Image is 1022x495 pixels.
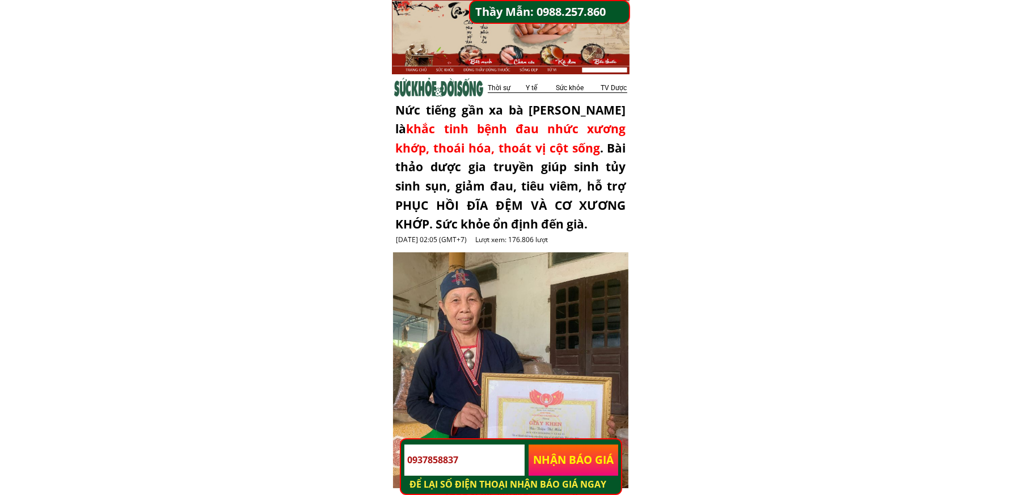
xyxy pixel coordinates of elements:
[396,121,626,156] span: khắc tinh bệnh đau nhức xương khớp, thoái hóa, thoát vị cột sống
[475,3,623,21] a: Thầy Mẫn: 0988.257.860
[396,140,626,232] span: . Bài thảo dược gia truyền giúp sinh tủy sinh sụn, giảm đau, tiêu viêm, hỗ trợ PHỤC HỒI ĐĨA ĐỆM V...
[396,102,626,137] span: Nức tiếng gần xa bà [PERSON_NAME] là
[529,445,618,476] p: NHẬN BÁO GIÁ
[404,445,524,476] input: Nhập Số điện thoại:
[488,83,705,94] div: Thời sự Y tế Sức khỏe TV Dược
[409,477,618,492] h3: ĐỂ LẠI SỐ ĐIỆN THOẠI NHẬN BÁO GIÁ NGAY
[396,234,598,245] h3: [DATE] 02:05 (GMT+7) Lượt xem: 176.806 lượt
